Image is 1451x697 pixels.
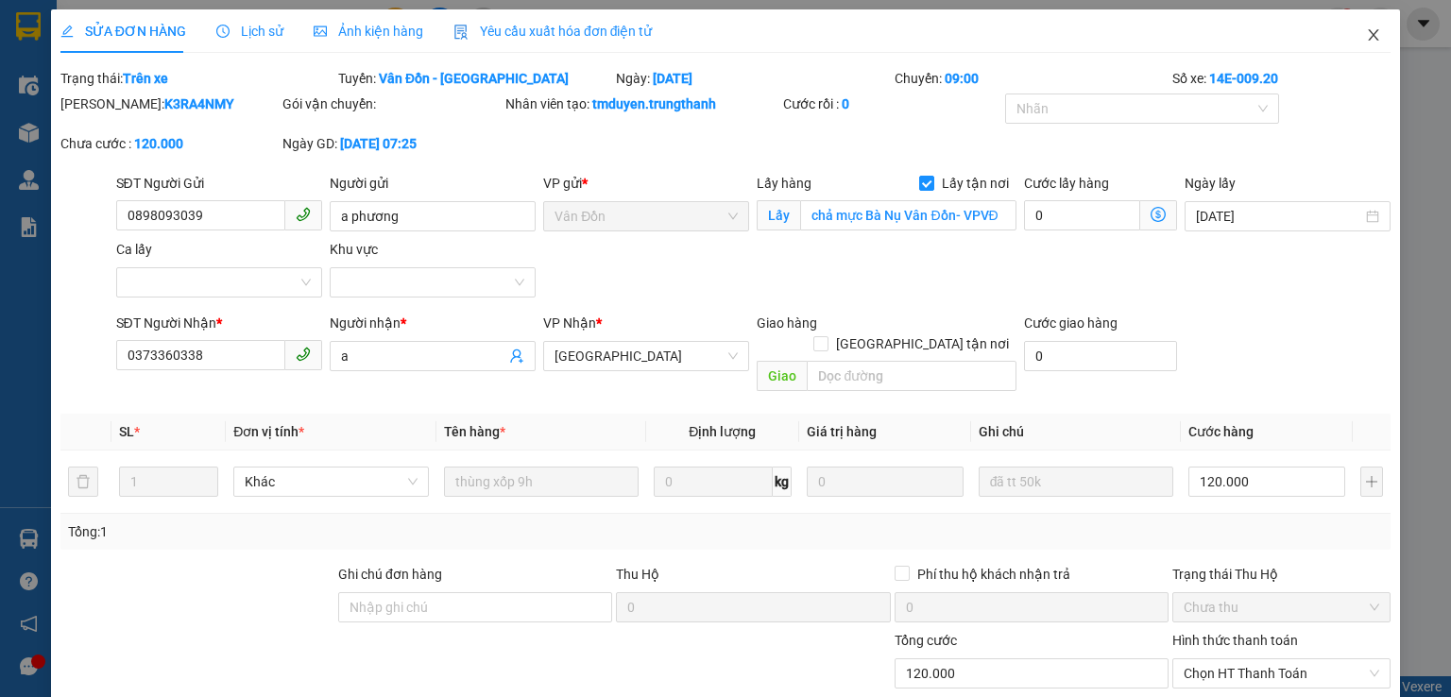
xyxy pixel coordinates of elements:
b: tmduyen.trungthanh [592,96,716,111]
span: Lấy hàng [757,176,811,191]
div: Chuyến: [893,68,1170,89]
b: 0 [842,96,849,111]
div: Nhân viên tạo: [505,93,779,114]
div: Chưa cước : [60,133,279,154]
b: Trên xe [123,71,168,86]
span: kg [773,467,792,497]
div: Số xe: [1170,68,1392,89]
span: Giao [757,361,807,391]
span: Yêu cầu xuất hóa đơn điện tử [453,24,653,39]
div: Gói vận chuyển: [282,93,501,114]
input: Ghi chú đơn hàng [338,592,612,622]
span: phone [296,207,311,222]
input: Ngày lấy [1196,206,1362,227]
span: Ảnh kiện hàng [314,24,423,39]
input: Cước giao hàng [1024,341,1177,371]
div: VP gửi [543,173,749,194]
span: Vân Đồn [555,202,738,230]
div: Người gửi [330,173,536,194]
span: [GEOGRAPHIC_DATA] tận nơi [828,333,1016,354]
div: Tổng: 1 [68,521,561,542]
span: Lấy [757,200,800,230]
span: Tổng cước [895,633,957,648]
span: Chọn HT Thanh Toán [1184,659,1379,688]
div: Tuyến: [336,68,614,89]
span: close [1366,27,1381,42]
div: Người nhận [330,313,536,333]
b: Vân Đồn - [GEOGRAPHIC_DATA] [379,71,569,86]
span: Lấy tận nơi [934,173,1016,194]
label: Ca lấy [116,242,152,257]
span: Giá trị hàng [807,424,877,439]
input: Lấy tận nơi [800,200,1016,230]
b: 14E-009.20 [1209,71,1278,86]
b: [DATE] 07:25 [340,136,417,151]
span: user-add [509,348,524,364]
span: picture [314,25,327,38]
span: dollar-circle [1151,207,1166,222]
button: Close [1347,9,1400,62]
span: phone [296,347,311,362]
b: [DATE] [653,71,692,86]
button: plus [1360,467,1383,497]
div: Trạng thái Thu Hộ [1172,564,1391,585]
label: Hình thức thanh toán [1172,633,1298,648]
span: VP Nhận [543,315,596,331]
span: Lịch sử [216,24,283,39]
div: Trạng thái: [59,68,336,89]
div: Ngày GD: [282,133,501,154]
span: Tên hàng [444,424,505,439]
label: Ngày lấy [1185,176,1236,191]
input: Cước lấy hàng [1024,200,1140,230]
label: Cước lấy hàng [1024,176,1109,191]
div: Khu vực [330,239,536,260]
span: Cước hàng [1188,424,1254,439]
b: K3RA4NMY [164,96,234,111]
img: icon [453,25,469,40]
label: Cước giao hàng [1024,315,1118,331]
span: Định lượng [689,424,756,439]
div: SĐT Người Gửi [116,173,322,194]
button: delete [68,467,98,497]
span: Khác [245,467,417,496]
span: Hà Nội [555,342,738,370]
span: SỬA ĐƠN HÀNG [60,24,186,39]
div: SĐT Người Nhận [116,313,322,333]
div: [PERSON_NAME]: [60,93,279,114]
span: clock-circle [216,25,230,38]
b: 09:00 [945,71,979,86]
input: Ghi Chú [979,467,1173,497]
input: VD: Bàn, Ghế [444,467,639,497]
div: Cước rồi : [783,93,1001,114]
span: Giao hàng [757,315,817,331]
input: Dọc đường [807,361,1016,391]
span: Chưa thu [1184,593,1379,621]
b: 120.000 [134,136,183,151]
span: SL [119,424,134,439]
label: Ghi chú đơn hàng [338,567,442,582]
input: 0 [807,467,964,497]
span: edit [60,25,74,38]
div: Ngày: [614,68,892,89]
th: Ghi chú [971,414,1181,450]
span: Phí thu hộ khách nhận trả [910,564,1078,585]
span: Thu Hộ [616,567,659,582]
span: Đơn vị tính [233,424,304,439]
